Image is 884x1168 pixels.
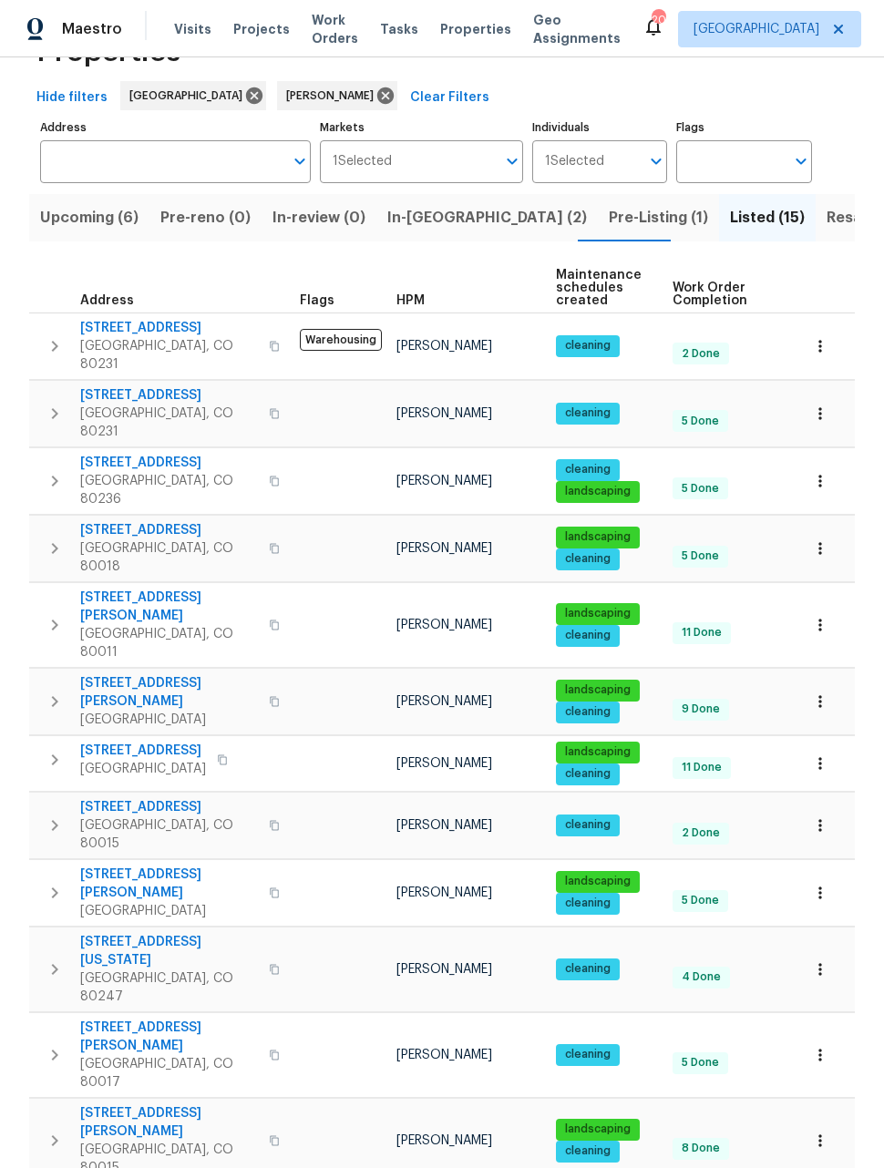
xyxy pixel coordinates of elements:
span: [STREET_ADDRESS][PERSON_NAME] [80,866,258,902]
span: [STREET_ADDRESS] [80,798,258,816]
span: [GEOGRAPHIC_DATA] [80,760,206,778]
span: landscaping [558,606,638,621]
span: 4 Done [674,969,728,985]
span: [PERSON_NAME] [286,87,381,105]
span: landscaping [558,744,638,760]
span: [PERSON_NAME] [396,542,492,555]
span: Work Order Completion [673,282,787,307]
span: Pre-Listing (1) [609,205,708,231]
span: Properties [36,43,180,61]
span: Work Orders [312,11,358,47]
span: 5 Done [674,414,726,429]
span: 11 Done [674,760,729,775]
span: Properties [440,20,511,38]
span: [STREET_ADDRESS] [80,454,258,472]
label: Markets [320,122,523,133]
span: [STREET_ADDRESS][PERSON_NAME] [80,674,258,711]
span: 9 Done [674,702,727,717]
button: Hide filters [29,81,115,115]
span: [STREET_ADDRESS][PERSON_NAME] [80,1019,258,1055]
span: 1 Selected [333,154,392,169]
span: 8 Done [674,1141,727,1156]
span: HPM [396,294,425,307]
span: [PERSON_NAME] [396,819,492,832]
div: [GEOGRAPHIC_DATA] [120,81,266,110]
button: Open [499,149,525,174]
span: cleaning [558,628,618,643]
span: [GEOGRAPHIC_DATA], CO 80011 [80,625,258,661]
span: [PERSON_NAME] [396,963,492,976]
span: [STREET_ADDRESS] [80,521,258,539]
span: Projects [233,20,290,38]
span: Maestro [62,20,122,38]
span: [GEOGRAPHIC_DATA], CO 80017 [80,1055,258,1091]
span: 5 Done [674,893,726,908]
span: Clear Filters [410,87,489,109]
span: Geo Assignments [533,11,621,47]
span: [GEOGRAPHIC_DATA], CO 80015 [80,816,258,853]
span: Tasks [380,23,418,36]
span: cleaning [558,405,618,421]
span: [GEOGRAPHIC_DATA], CO 80018 [80,539,258,576]
span: [PERSON_NAME] [396,619,492,631]
span: 5 Done [674,1055,726,1071]
span: cleaning [558,766,618,782]
button: Open [788,149,814,174]
span: [STREET_ADDRESS] [80,742,206,760]
span: [PERSON_NAME] [396,695,492,708]
span: In-review (0) [272,205,365,231]
span: [GEOGRAPHIC_DATA], CO 80247 [80,969,258,1006]
span: [PERSON_NAME] [396,886,492,899]
span: [GEOGRAPHIC_DATA] [80,902,258,920]
span: Flags [300,294,334,307]
span: landscaping [558,874,638,889]
span: [PERSON_NAME] [396,1134,492,1147]
span: 1 Selected [545,154,604,169]
span: [STREET_ADDRESS] [80,319,258,337]
span: 5 Done [674,481,726,497]
span: [STREET_ADDRESS][PERSON_NAME] [80,589,258,625]
span: Maintenance schedules created [556,269,642,307]
span: cleaning [558,817,618,833]
span: [GEOGRAPHIC_DATA] [694,20,819,38]
span: [STREET_ADDRESS] [80,386,258,405]
span: 2 Done [674,825,727,841]
span: [PERSON_NAME] [396,475,492,487]
div: 20 [652,11,664,29]
button: Open [287,149,313,174]
span: [GEOGRAPHIC_DATA], CO 80236 [80,472,258,508]
span: [PERSON_NAME] [396,407,492,420]
span: cleaning [558,1143,618,1159]
span: Upcoming (6) [40,205,139,231]
span: cleaning [558,551,618,567]
span: landscaping [558,682,638,698]
span: 2 Done [674,346,727,362]
span: cleaning [558,961,618,977]
span: 11 Done [674,625,729,640]
span: cleaning [558,704,618,720]
span: [GEOGRAPHIC_DATA], CO 80231 [80,337,258,374]
span: cleaning [558,338,618,353]
span: cleaning [558,896,618,911]
span: landscaping [558,529,638,545]
button: Open [643,149,669,174]
span: In-[GEOGRAPHIC_DATA] (2) [387,205,587,231]
label: Flags [676,122,812,133]
span: Hide filters [36,87,108,109]
span: Pre-reno (0) [160,205,251,231]
span: Visits [174,20,211,38]
span: 5 Done [674,548,726,564]
span: Warehousing [300,329,382,351]
span: [PERSON_NAME] [396,340,492,353]
span: [GEOGRAPHIC_DATA], CO 80231 [80,405,258,441]
span: Address [80,294,134,307]
label: Address [40,122,311,133]
span: [STREET_ADDRESS][PERSON_NAME] [80,1104,258,1141]
span: cleaning [558,1047,618,1062]
span: Listed (15) [730,205,805,231]
div: [PERSON_NAME] [277,81,397,110]
button: Clear Filters [403,81,497,115]
span: [PERSON_NAME] [396,757,492,770]
span: [STREET_ADDRESS][US_STATE] [80,933,258,969]
label: Individuals [532,122,668,133]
